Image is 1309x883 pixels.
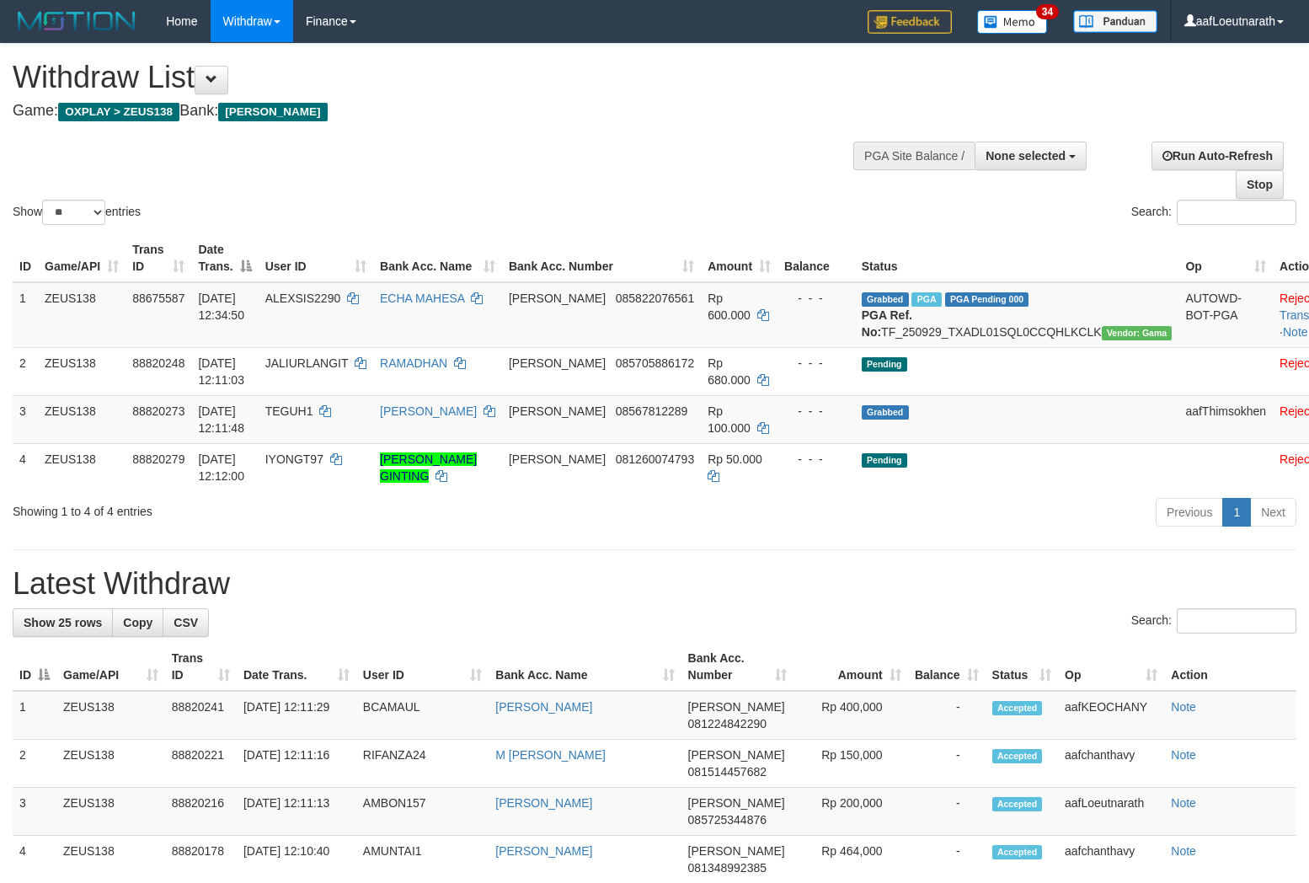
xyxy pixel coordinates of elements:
[13,740,56,788] td: 2
[708,356,751,387] span: Rp 680.000
[1073,10,1157,33] img: panduan.png
[132,404,184,418] span: 88820273
[688,748,785,762] span: [PERSON_NAME]
[1131,608,1296,634] label: Search:
[986,149,1066,163] span: None selected
[13,788,56,836] td: 3
[373,234,502,282] th: Bank Acc. Name: activate to sort column ascending
[495,844,592,858] a: [PERSON_NAME]
[855,282,1179,348] td: TF_250929_TXADL01SQL0CCQHLKCLK
[265,404,313,418] span: TEGUH1
[688,844,785,858] span: [PERSON_NAME]
[681,643,794,691] th: Bank Acc. Number: activate to sort column ascending
[13,443,38,491] td: 4
[908,788,986,836] td: -
[13,567,1296,601] h1: Latest Withdraw
[908,643,986,691] th: Balance: activate to sort column ascending
[38,395,126,443] td: ZEUS138
[163,608,209,637] a: CSV
[380,404,477,418] a: [PERSON_NAME]
[132,452,184,466] span: 88820279
[688,700,785,714] span: [PERSON_NAME]
[688,813,767,827] span: Copy 085725344876 to clipboard
[237,788,356,836] td: [DATE] 12:11:13
[992,845,1043,859] span: Accepted
[862,308,912,339] b: PGA Ref. No:
[1178,282,1273,348] td: AUTOWD-BOT-PGA
[356,643,489,691] th: User ID: activate to sort column ascending
[13,234,38,282] th: ID
[265,292,341,305] span: ALEXSIS2290
[495,700,592,714] a: [PERSON_NAME]
[986,643,1058,691] th: Status: activate to sort column ascending
[380,356,447,370] a: RAMADHAN
[13,61,856,94] h1: Withdraw List
[165,740,237,788] td: 88820221
[688,717,767,730] span: Copy 081224842290 to clipboard
[495,748,606,762] a: M [PERSON_NAME]
[784,451,848,468] div: - - -
[793,691,907,740] td: Rp 400,000
[13,8,141,34] img: MOTION_logo.png
[198,404,244,435] span: [DATE] 12:11:48
[1171,700,1196,714] a: Note
[908,691,986,740] td: -
[356,740,489,788] td: RIFANZA24
[1164,643,1296,691] th: Action
[1250,498,1296,527] a: Next
[1156,498,1223,527] a: Previous
[616,356,694,370] span: Copy 085705886172 to clipboard
[616,452,694,466] span: Copy 081260074793 to clipboard
[24,616,102,629] span: Show 25 rows
[862,357,907,372] span: Pending
[13,691,56,740] td: 1
[38,347,126,395] td: ZEUS138
[1058,788,1164,836] td: aafLoeutnarath
[132,356,184,370] span: 88820248
[784,403,848,420] div: - - -
[911,292,941,307] span: Marked by aafpengsreynich
[908,740,986,788] td: -
[38,282,126,348] td: ZEUS138
[975,142,1087,170] button: None selected
[1058,691,1164,740] td: aafKEOCHANY
[174,616,198,629] span: CSV
[784,355,848,372] div: - - -
[1177,200,1296,225] input: Search:
[701,234,777,282] th: Amount: activate to sort column ascending
[259,234,373,282] th: User ID: activate to sort column ascending
[708,404,751,435] span: Rp 100.000
[509,452,606,466] span: [PERSON_NAME]
[13,496,533,520] div: Showing 1 to 4 of 4 entries
[38,234,126,282] th: Game/API: activate to sort column ascending
[502,234,701,282] th: Bank Acc. Number: activate to sort column ascending
[56,691,165,740] td: ZEUS138
[992,701,1043,715] span: Accepted
[853,142,975,170] div: PGA Site Balance /
[56,643,165,691] th: Game/API: activate to sort column ascending
[13,643,56,691] th: ID: activate to sort column descending
[38,443,126,491] td: ZEUS138
[992,797,1043,811] span: Accepted
[688,861,767,875] span: Copy 081348992385 to clipboard
[237,691,356,740] td: [DATE] 12:11:29
[509,356,606,370] span: [PERSON_NAME]
[862,453,907,468] span: Pending
[1058,740,1164,788] td: aafchanthavy
[132,292,184,305] span: 88675587
[56,740,165,788] td: ZEUS138
[1058,643,1164,691] th: Op: activate to sort column ascending
[855,234,1179,282] th: Status
[777,234,855,282] th: Balance
[862,292,909,307] span: Grabbed
[708,452,762,466] span: Rp 50.000
[868,10,952,34] img: Feedback.jpg
[198,452,244,483] span: [DATE] 12:12:00
[237,643,356,691] th: Date Trans.: activate to sort column ascending
[165,691,237,740] td: 88820241
[1178,395,1273,443] td: aafThimsokhen
[13,395,38,443] td: 3
[42,200,105,225] select: Showentries
[793,643,907,691] th: Amount: activate to sort column ascending
[265,356,349,370] span: JALIURLANGIT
